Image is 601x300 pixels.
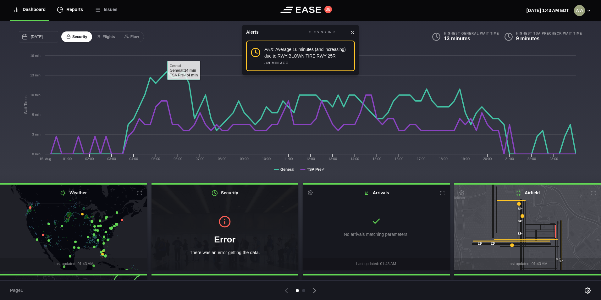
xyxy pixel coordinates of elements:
[162,249,289,256] p: There was an error getting the data.
[107,157,116,161] text: 03:00
[30,93,41,97] tspan: 10 min
[527,157,536,161] text: 22:00
[303,275,450,292] h2: Departures
[152,157,160,161] text: 05:00
[516,36,540,41] b: 9 minutes
[30,54,41,58] tspan: 16 min
[303,258,450,270] div: Last updated: 01:43 AM
[264,61,289,65] div: -49 MIN AGO
[280,167,295,172] tspan: General
[505,157,514,161] text: 21:00
[549,157,558,161] text: 23:00
[91,31,120,42] button: Flights
[309,30,340,35] div: CLOSING IN 3...
[483,157,492,161] text: 20:00
[19,31,58,42] input: mm/dd/yyyy
[303,185,450,201] h2: Arrivals
[264,47,273,52] em: PHX
[324,6,332,13] button: 38
[264,46,350,59] div: : Average 16 minutes (and increasing) due to RWY:BLOWN TIRE RWY 25R
[444,31,499,36] b: Highest General Wait Time
[63,157,72,161] text: 01:00
[574,5,585,16] img: 44fab04170f095a2010eee22ca678195
[307,167,324,172] tspan: TSA Pre✓
[246,29,259,36] div: Alerts
[328,157,337,161] text: 13:00
[10,287,26,294] span: Page 1
[32,113,41,116] tspan: 6 min
[119,31,144,42] button: Flow
[344,231,409,238] p: No arrivals matching parameters.
[417,157,426,161] text: 17:00
[395,157,404,161] text: 16:00
[306,157,315,161] text: 12:00
[85,157,94,161] text: 02:00
[196,157,205,161] text: 07:00
[439,157,448,161] text: 18:00
[32,132,41,136] tspan: 3 min
[61,31,92,42] button: Security
[262,157,271,161] text: 10:00
[174,157,182,161] text: 06:00
[240,157,249,161] text: 09:00
[152,185,299,201] h2: Security
[39,157,51,161] tspan: 15. Aug
[444,36,470,41] b: 13 minutes
[461,157,470,161] text: 19:00
[32,152,41,156] tspan: 0 min
[24,96,28,114] tspan: Wait Times
[130,157,138,161] text: 04:00
[218,157,227,161] text: 08:00
[372,157,381,161] text: 15:00
[284,157,293,161] text: 11:00
[527,7,569,14] p: [DATE] 1:43 AM EDT
[30,73,41,77] tspan: 13 min
[162,233,289,246] h1: Error
[516,31,582,36] b: Highest TSA PreCheck Wait Time
[152,275,299,292] h2: Parking
[350,157,359,161] text: 14:00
